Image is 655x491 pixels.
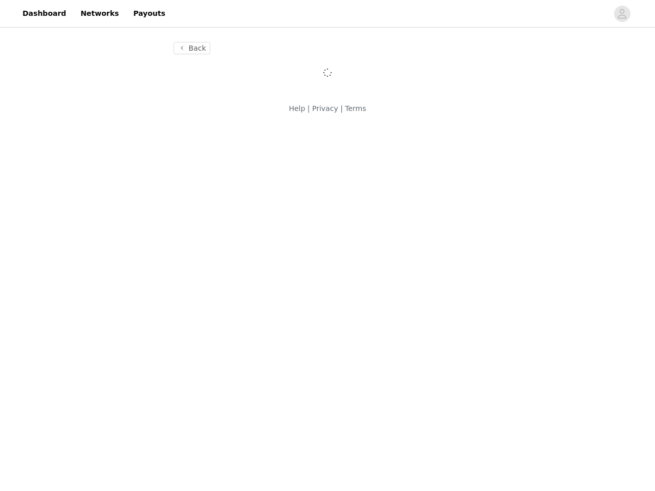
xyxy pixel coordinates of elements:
a: Networks [74,2,125,25]
span: | [308,104,310,113]
span: | [340,104,343,113]
a: Help [289,104,305,113]
a: Terms [345,104,366,113]
a: Payouts [127,2,171,25]
div: avatar [617,6,627,22]
a: Dashboard [16,2,72,25]
button: Back [173,42,210,54]
a: Privacy [312,104,338,113]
